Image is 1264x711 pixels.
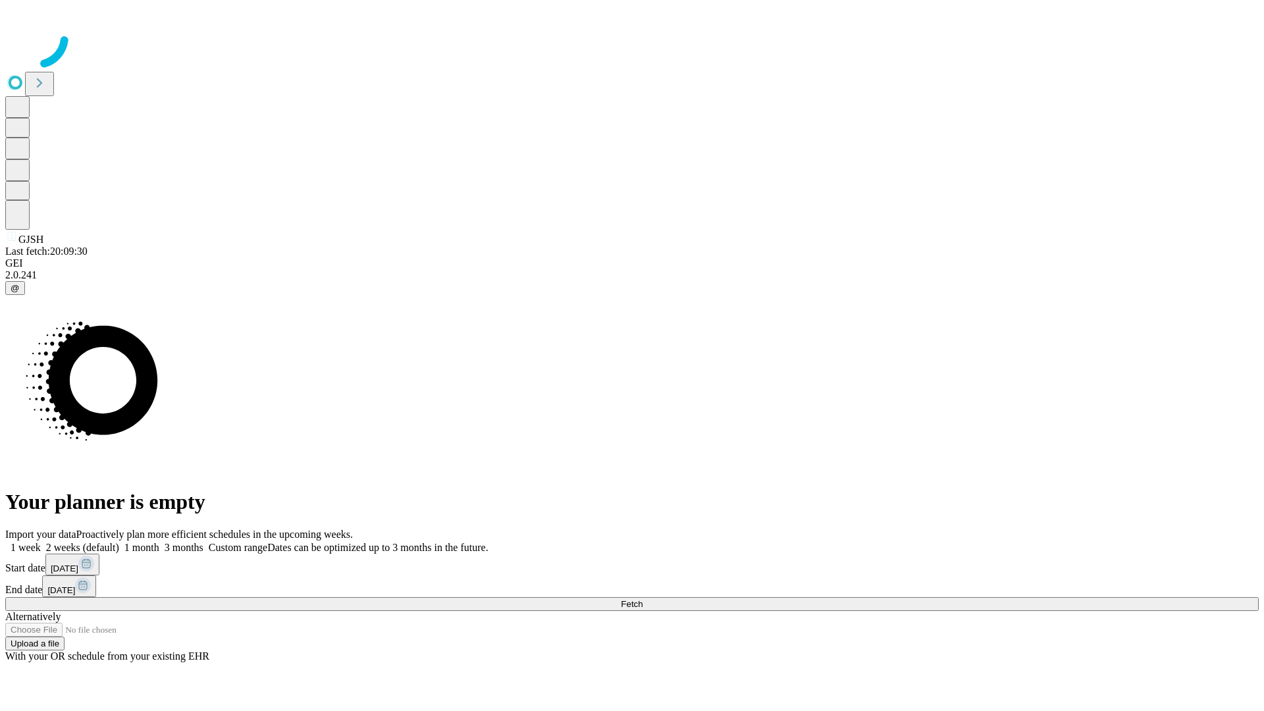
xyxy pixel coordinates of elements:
[267,542,488,553] span: Dates can be optimized up to 3 months in the future.
[5,490,1259,514] h1: Your planner is empty
[209,542,267,553] span: Custom range
[5,529,76,540] span: Import your data
[46,542,119,553] span: 2 weeks (default)
[5,269,1259,281] div: 2.0.241
[5,650,209,662] span: With your OR schedule from your existing EHR
[165,542,203,553] span: 3 months
[11,283,20,293] span: @
[76,529,353,540] span: Proactively plan more efficient schedules in the upcoming weeks.
[45,554,99,575] button: [DATE]
[621,599,643,609] span: Fetch
[5,554,1259,575] div: Start date
[5,257,1259,269] div: GEI
[5,611,61,622] span: Alternatively
[124,542,159,553] span: 1 month
[11,542,41,553] span: 1 week
[5,637,65,650] button: Upload a file
[51,564,78,573] span: [DATE]
[47,585,75,595] span: [DATE]
[18,234,43,245] span: GJSH
[5,597,1259,611] button: Fetch
[5,281,25,295] button: @
[42,575,96,597] button: [DATE]
[5,575,1259,597] div: End date
[5,246,88,257] span: Last fetch: 20:09:30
